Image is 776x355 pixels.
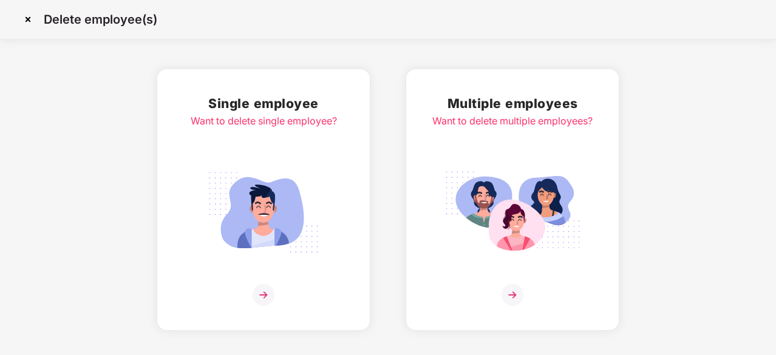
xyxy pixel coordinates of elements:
[191,113,337,129] div: Want to delete single employee?
[191,93,337,113] h2: Single employee
[44,12,157,27] p: Delete employee(s)
[502,284,523,306] img: svg+xml;base64,PHN2ZyB4bWxucz0iaHR0cDovL3d3dy53My5vcmcvMjAwMC9zdmciIHdpZHRoPSIzNiIgaGVpZ2h0PSIzNi...
[432,93,593,113] h2: Multiple employees
[432,113,593,129] div: Want to delete multiple employees?
[196,165,332,260] img: svg+xml;base64,PHN2ZyB4bWxucz0iaHR0cDovL3d3dy53My5vcmcvMjAwMC9zdmciIGlkPSJTaW5nbGVfZW1wbG95ZWUiIH...
[18,10,38,29] img: svg+xml;base64,PHN2ZyBpZD0iQ3Jvc3MtMzJ4MzIiIHhtbG5zPSJodHRwOi8vd3d3LnczLm9yZy8yMDAwL3N2ZyIgd2lkdG...
[253,284,274,306] img: svg+xml;base64,PHN2ZyB4bWxucz0iaHR0cDovL3d3dy53My5vcmcvMjAwMC9zdmciIHdpZHRoPSIzNiIgaGVpZ2h0PSIzNi...
[444,165,580,260] img: svg+xml;base64,PHN2ZyB4bWxucz0iaHR0cDovL3d3dy53My5vcmcvMjAwMC9zdmciIGlkPSJNdWx0aXBsZV9lbXBsb3llZS...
